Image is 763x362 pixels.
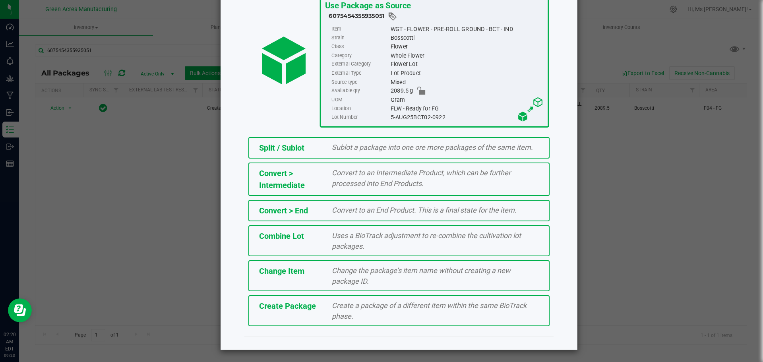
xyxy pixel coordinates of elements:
[259,168,305,190] span: Convert > Intermediate
[390,78,543,87] div: Mixed
[332,206,517,214] span: Convert to an End Product. This is a final state for the item.
[332,231,521,250] span: Uses a BioTrack adjustment to re-combine the cultivation lot packages.
[331,104,389,113] label: Location
[390,51,543,60] div: Whole Flower
[331,60,389,69] label: External Category
[8,298,32,322] iframe: Resource center
[390,33,543,42] div: Bosscotti
[331,78,389,87] label: Source type
[259,206,308,215] span: Convert > End
[332,301,527,320] span: Create a package of a different item within the same BioTrack phase.
[331,33,389,42] label: Strain
[331,113,389,122] label: Lot Number
[390,25,543,33] div: WGT - FLOWER - PRE-ROLL GROUND - BCT - IND
[390,43,543,51] div: Flower
[390,60,543,69] div: Flower Lot
[325,0,411,10] span: Use Package as Source
[390,95,543,104] div: Gram
[390,104,543,113] div: FLW - Ready for FG
[332,266,511,285] span: Change the package’s item name without creating a new package ID.
[390,87,413,95] span: 2089.5 g
[331,43,389,51] label: Class
[259,231,304,241] span: Combine Lot
[332,143,533,151] span: Sublot a package into one ore more packages of the same item.
[331,51,389,60] label: Category
[331,25,389,33] label: Item
[259,266,304,276] span: Change Item
[331,95,389,104] label: UOM
[331,69,389,77] label: External Type
[390,69,543,77] div: Lot Product
[259,301,316,311] span: Create Package
[329,12,544,21] div: 6075454355935051
[390,113,543,122] div: 5-AUG25BCT02-0922
[259,143,304,153] span: Split / Sublot
[332,168,511,188] span: Convert to an Intermediate Product, which can be further processed into End Products.
[331,87,389,95] label: Available qty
